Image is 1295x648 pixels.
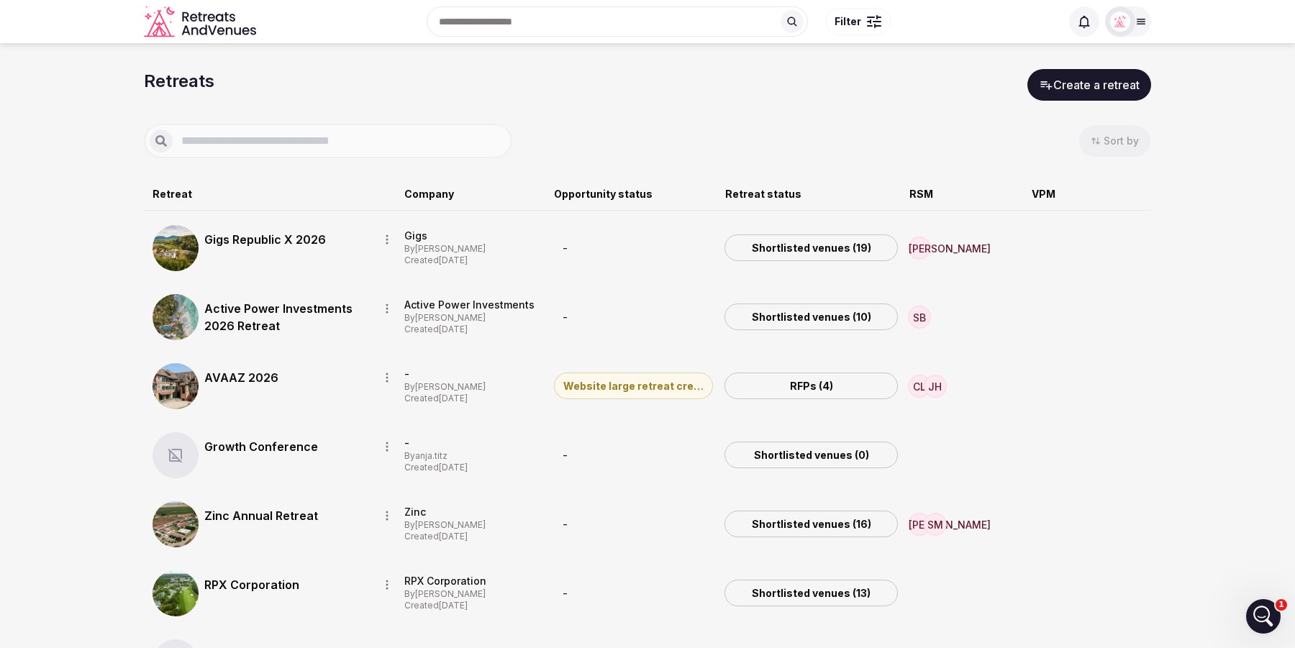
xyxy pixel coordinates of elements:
img: Top retreat image for Active Power Investments 2026 Retreat [153,294,199,340]
div: - [404,436,542,450]
a: Visit the homepage [144,6,259,38]
div: Shortlisted venues (16) [724,511,897,538]
div: Created [DATE] [404,255,542,267]
div: Created [DATE] [404,393,542,405]
div: [PERSON_NAME] [908,513,931,536]
a: RPX Corporation [204,576,367,593]
div: Zinc [404,505,542,519]
span: Filter [835,14,861,29]
a: Growth Conference [204,438,367,455]
div: Gigs [404,229,542,243]
a: Gigs Republic X 2026 [204,231,367,248]
div: [PERSON_NAME] [908,237,931,260]
div: Opportunity status [554,187,713,201]
div: Active Power Investments [404,298,542,312]
div: RPX Corporation [404,574,542,588]
div: CL [908,375,931,398]
div: By [PERSON_NAME] [404,519,542,531]
div: By anja.titz [404,450,542,462]
span: RSM [909,188,933,200]
div: By [PERSON_NAME] [404,588,542,601]
div: SM [924,513,947,536]
div: Shortlisted venues (19) [724,234,897,262]
svg: Retreats and Venues company logo [144,6,259,38]
button: Filter [825,8,891,35]
div: - [554,585,713,602]
span: VPM [1032,188,1055,200]
div: Created [DATE] [404,600,542,612]
div: By [PERSON_NAME] [404,312,542,324]
div: Retreat status [725,187,899,201]
button: Create a retreat [1027,69,1151,101]
div: Website large retreat created [554,373,713,400]
div: - [554,239,713,257]
img: Matt Grant Oakes [1110,12,1130,32]
img: Top retreat image for Gigs Republic X 2026 [153,225,199,271]
img: Top retreat image for RPX Corporation [153,570,199,616]
div: Created [DATE] [404,531,542,543]
div: Retreat [153,187,399,201]
div: - [554,447,713,464]
div: By [PERSON_NAME] [404,243,542,255]
a: Zinc Annual Retreat [204,507,367,524]
div: Company [404,187,542,201]
div: JH [924,375,947,398]
div: - [554,516,713,533]
div: Shortlisted venues (0) [724,442,897,469]
div: - [554,309,713,326]
div: Shortlisted venues (13) [724,580,897,607]
a: Active Power Investments 2026 Retreat [204,300,367,334]
div: - [404,367,542,381]
div: RFPs (4) [724,373,897,400]
span: 1 [1276,599,1287,611]
img: Top retreat image for Zinc Annual Retreat [153,501,199,547]
h1: Retreats [144,69,214,101]
div: Created [DATE] [404,462,542,474]
div: By [PERSON_NAME] [404,381,542,393]
a: AVAAZ 2026 [204,369,367,386]
iframe: Intercom live chat [1246,599,1281,634]
div: Created [DATE] [404,324,542,336]
div: SB [908,306,931,329]
div: Shortlisted venues (10) [724,304,897,331]
img: Top retreat image for AVAAZ 2026 [153,363,199,409]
